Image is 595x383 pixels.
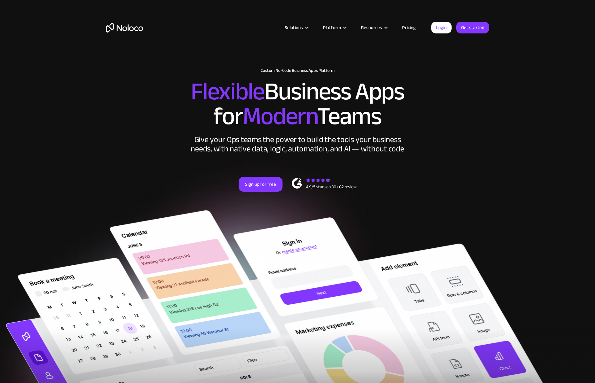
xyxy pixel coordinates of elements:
a: home [106,23,143,33]
div: Give your Ops teams the power to build the tools your business needs, with native data, logic, au... [189,135,406,154]
a: Sign up for free [239,177,283,192]
h2: Business Apps for Teams [106,79,489,129]
div: Resources [353,24,394,32]
div: Solutions [277,24,315,32]
div: Solutions [285,24,303,32]
span: Flexible [191,68,264,115]
a: Login [431,22,452,33]
div: Platform [323,24,341,32]
div: Platform [315,24,353,32]
h1: Custom No-Code Business Apps Platform [106,68,489,73]
span: Modern [243,93,317,139]
a: Get started [456,22,489,33]
a: Pricing [394,24,423,32]
div: Resources [361,24,382,32]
